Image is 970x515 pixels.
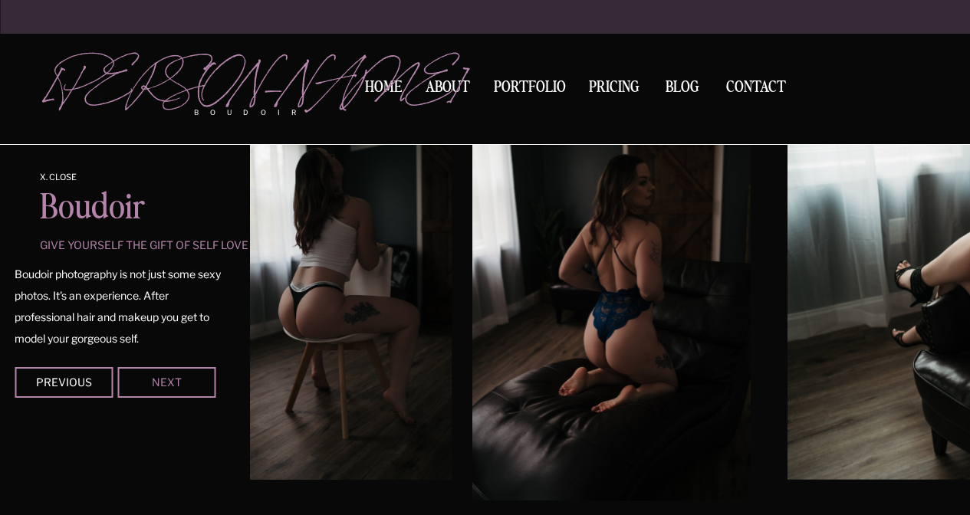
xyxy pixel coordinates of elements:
a: Contact [720,80,792,96]
a: BLOG [659,80,706,93]
p: Boudoir [40,191,267,228]
a: Portfolio [488,80,571,100]
a: Pricing [585,80,644,100]
a: [PERSON_NAME] [46,54,321,100]
div: Next [120,377,212,386]
p: Boudoir photography is not just some sexy photos. It's an experience. After professional hair and... [15,264,221,349]
div: Previous [18,377,110,386]
a: x. Close [40,173,110,182]
p: boudoir [194,107,321,118]
img: A woman in blue lace lingerie kneels on a black leather chaise lounge in a luxury studio [472,84,751,500]
p: give yourself the gift of self love [40,240,263,250]
img: A woman in a white top and black thong sits backwards on a chair in a studio [202,104,452,480]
